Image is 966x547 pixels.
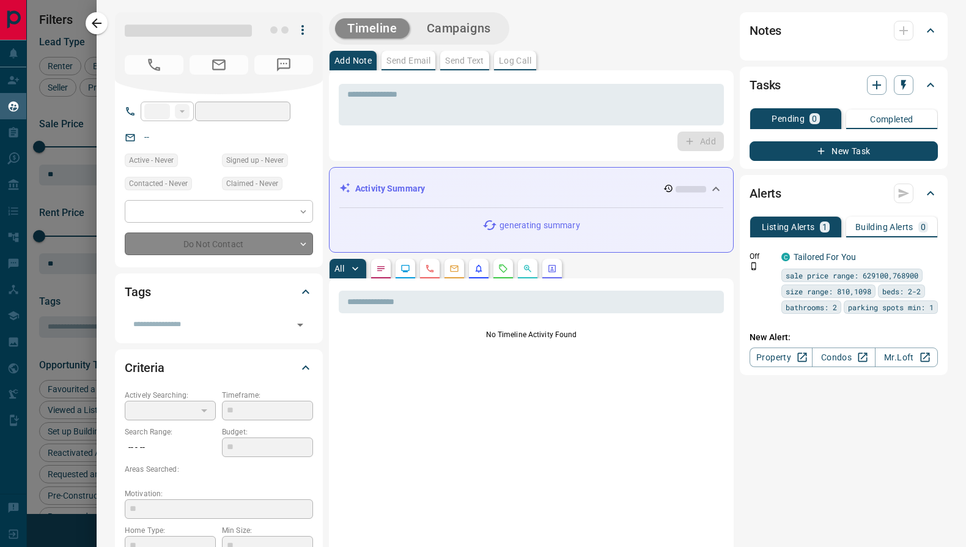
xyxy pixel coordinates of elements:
[339,329,724,340] p: No Timeline Activity Found
[125,233,313,255] div: Do Not Contact
[449,264,459,273] svg: Emails
[875,348,938,367] a: Mr.Loft
[125,488,313,499] p: Motivation:
[129,154,174,166] span: Active - Never
[125,437,216,458] p: -- - --
[376,264,386,273] svg: Notes
[750,179,938,208] div: Alerts
[786,301,837,313] span: bathrooms: 2
[750,184,781,203] h2: Alerts
[254,55,313,75] span: No Number
[812,114,817,123] p: 0
[750,251,774,262] p: Off
[750,70,938,100] div: Tasks
[750,262,758,270] svg: Push Notification Only
[547,264,557,273] svg: Agent Actions
[786,269,918,281] span: sale price range: 629100,768900
[125,55,183,75] span: No Number
[870,115,913,124] p: Completed
[750,348,813,367] a: Property
[125,282,150,302] h2: Tags
[425,264,435,273] svg: Calls
[750,21,781,40] h2: Notes
[125,464,313,475] p: Areas Searched:
[921,223,926,231] p: 0
[129,177,188,190] span: Contacted - Never
[339,177,723,200] div: Activity Summary
[125,358,164,378] h2: Criteria
[400,264,410,273] svg: Lead Browsing Activity
[125,277,313,307] div: Tags
[226,154,284,166] span: Signed up - Never
[144,132,149,142] a: --
[190,55,248,75] span: No Email
[415,18,503,39] button: Campaigns
[125,390,216,401] p: Actively Searching:
[882,285,921,297] span: beds: 2-2
[222,426,313,437] p: Budget:
[498,264,508,273] svg: Requests
[772,114,805,123] p: Pending
[781,253,790,261] div: condos.ca
[750,75,781,95] h2: Tasks
[226,177,278,190] span: Claimed - Never
[500,219,580,232] p: generating summary
[750,331,938,344] p: New Alert:
[523,264,533,273] svg: Opportunities
[855,223,913,231] p: Building Alerts
[292,316,309,333] button: Open
[355,182,425,195] p: Activity Summary
[794,252,856,262] a: Tailored For You
[750,141,938,161] button: New Task
[848,301,934,313] span: parking spots min: 1
[222,390,313,401] p: Timeframe:
[334,56,372,65] p: Add Note
[335,18,410,39] button: Timeline
[125,353,313,382] div: Criteria
[812,348,875,367] a: Condos
[125,426,216,437] p: Search Range:
[822,223,827,231] p: 1
[474,264,484,273] svg: Listing Alerts
[762,223,815,231] p: Listing Alerts
[125,525,216,536] p: Home Type:
[334,264,344,273] p: All
[222,525,313,536] p: Min Size:
[786,285,871,297] span: size range: 810,1098
[750,16,938,45] div: Notes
